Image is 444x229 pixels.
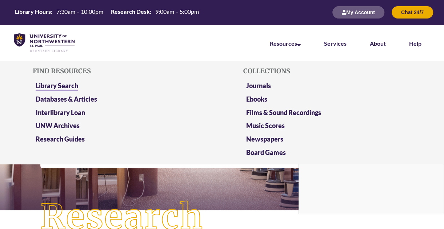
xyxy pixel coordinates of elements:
h5: Collections [243,68,411,75]
a: UNW Archives [36,122,80,130]
a: Chat 24/7 [392,9,433,15]
button: My Account [332,6,384,19]
a: Help [409,40,421,47]
a: Journals [246,82,271,90]
h5: Find Resources [33,68,201,75]
a: Databases & Articles [36,95,97,103]
a: Library Search [36,82,78,91]
a: Ebooks [246,95,267,103]
a: About [370,40,386,47]
a: Films & Sound Recordings [246,109,321,116]
img: UNWSP Library Logo [14,33,75,53]
a: Newspapers [246,135,283,143]
a: Hours Today [12,8,202,17]
a: Services [324,40,347,47]
span: 9:00am – 5:00pm [155,8,199,15]
th: Library Hours: [12,8,53,16]
button: Chat 24/7 [392,6,433,19]
a: Interlibrary Loan [36,109,85,116]
a: Board Games [246,148,285,156]
span: 7:30am – 10:00pm [56,8,103,15]
a: Resources [270,40,301,47]
a: My Account [332,9,384,15]
a: Music Scores [246,122,284,130]
a: Research Guides [36,135,85,143]
th: Research Desk: [108,8,152,16]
